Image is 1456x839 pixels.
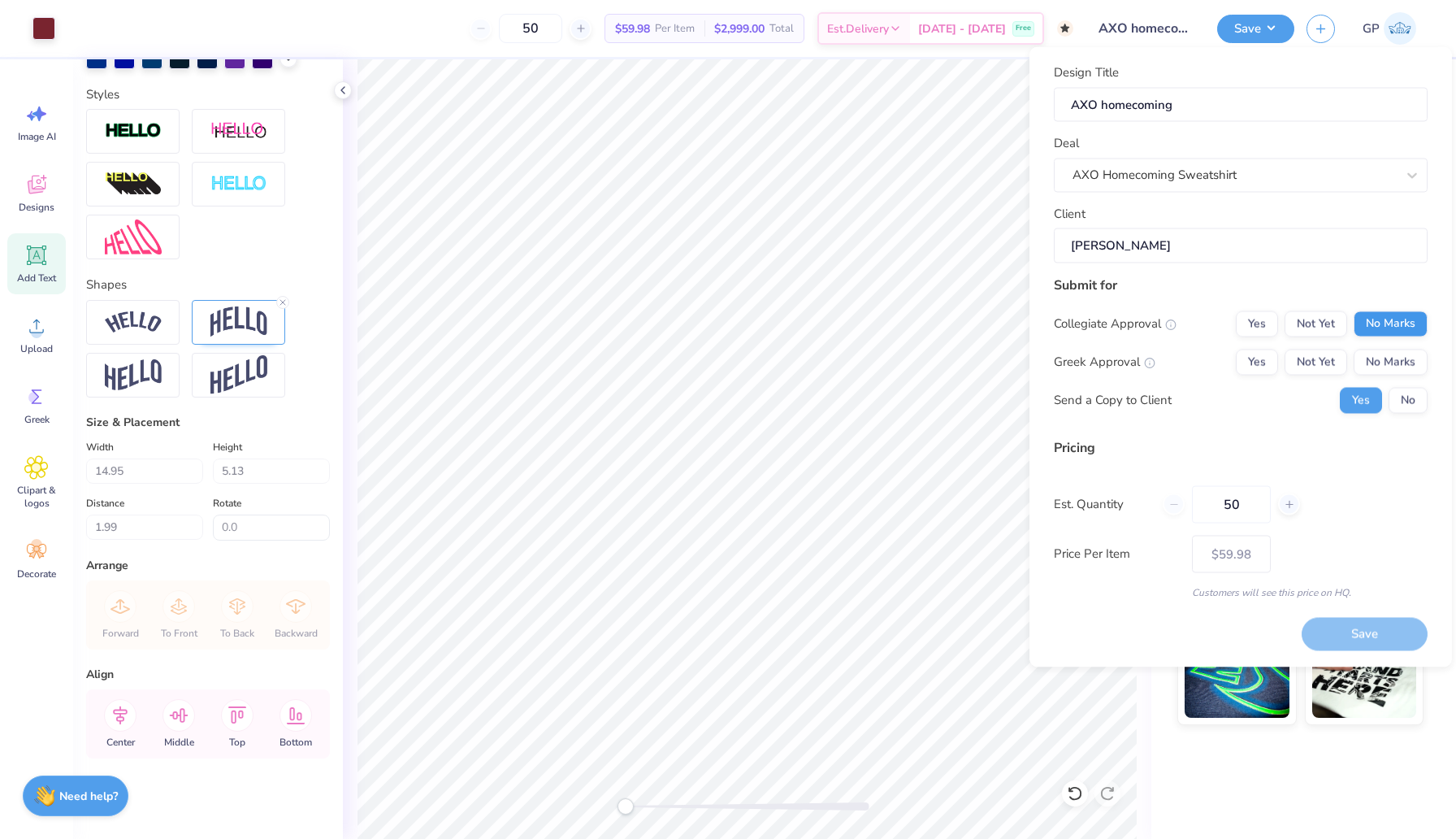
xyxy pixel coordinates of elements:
[1054,315,1176,333] div: Collegiate Approval
[499,14,562,43] input: – –
[1054,228,1428,263] input: e.g. Ethan Linker
[918,20,1006,37] span: [DATE] - [DATE]
[59,789,118,804] strong: Need help?
[229,736,245,749] span: Top
[20,342,53,355] span: Upload
[164,736,194,749] span: Middle
[1185,637,1289,718] img: Glow in the Dark Ink
[24,413,50,426] span: Greek
[655,20,695,37] span: Per Item
[1236,349,1278,375] button: Yes
[1054,545,1180,563] label: Price Per Item
[1192,485,1271,523] input: – –
[1389,387,1428,413] button: No
[86,557,330,574] div: Arrange
[1354,311,1428,337] button: No Marks
[105,122,162,141] img: Stroke
[17,272,56,285] span: Add Text
[86,437,114,457] label: Width
[1384,12,1416,45] img: Grace Peterson
[86,85,119,104] label: Styles
[105,311,162,333] img: Arc
[714,20,765,37] span: $2,999.00
[210,121,267,141] img: Shadow
[1054,353,1155,372] div: Greek Approval
[769,20,794,37] span: Total
[106,736,135,749] span: Center
[17,567,56,580] span: Decorate
[1085,12,1205,45] input: Untitled Design
[827,20,889,37] span: Est. Delivery
[1217,15,1294,43] button: Save
[1340,387,1382,413] button: Yes
[86,414,330,431] div: Size & Placement
[1363,20,1380,38] span: GP
[1054,391,1172,410] div: Send a Copy to Client
[210,355,267,395] img: Rise
[1354,349,1428,375] button: No Marks
[1054,495,1150,514] label: Est. Quantity
[1054,275,1428,294] div: Submit for
[1016,23,1031,34] span: Free
[210,306,267,337] img: Arch
[1054,134,1079,153] label: Deal
[213,493,241,513] label: Rotate
[10,484,63,510] span: Clipart & logos
[18,130,56,143] span: Image AI
[105,359,162,391] img: Flag
[210,175,267,193] img: Negative Space
[615,20,650,37] span: $59.98
[1236,311,1278,337] button: Yes
[213,437,242,457] label: Height
[1285,311,1347,337] button: Not Yet
[1054,585,1428,599] div: Customers will see this price on HQ.
[105,220,162,254] img: Free Distort
[1054,437,1428,457] div: Pricing
[1285,349,1347,375] button: Not Yet
[1054,63,1119,82] label: Design Title
[1355,12,1423,45] a: GP
[1054,204,1085,223] label: Client
[617,798,634,815] div: Accessibility label
[105,172,162,198] img: 3D Illusion
[1312,637,1417,718] img: Water based Ink
[19,201,54,214] span: Designs
[86,666,330,683] div: Align
[86,493,124,513] label: Distance
[86,276,127,294] label: Shapes
[279,736,312,749] span: Bottom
